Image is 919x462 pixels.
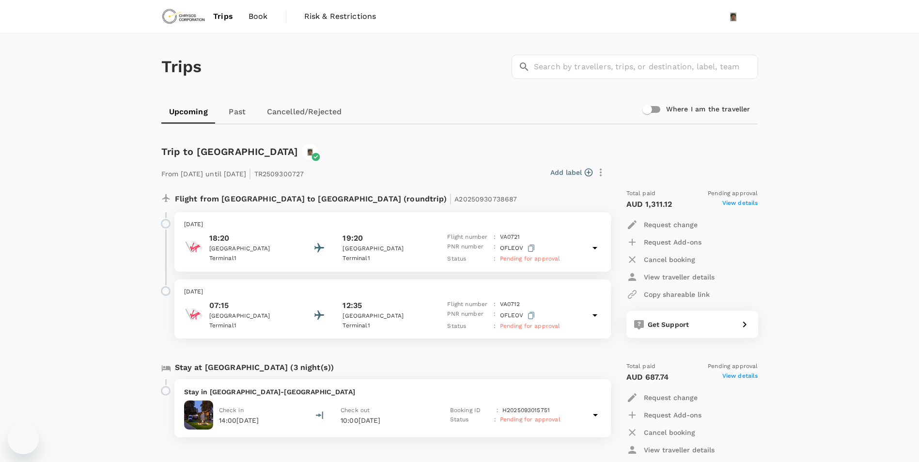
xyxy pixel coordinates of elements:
img: Virgin Australia [184,305,203,324]
p: : [494,242,496,254]
button: Copy shareable link [626,286,710,303]
p: Terminal 1 [343,254,430,263]
p: [GEOGRAPHIC_DATA] [343,311,430,321]
img: avatar-66c69645ea1af.png [302,144,318,160]
button: Request Add-ons [626,406,701,424]
img: Chunggyu Lim [723,7,743,26]
p: Status [450,415,490,425]
p: : [494,415,496,425]
img: Virgin Australia [184,237,203,257]
a: Cancelled/Rejected [259,100,350,123]
span: | [249,167,251,180]
img: Chrysos Corporation [161,6,206,27]
img: Discovery Parks-perth Airport [184,400,213,430]
p: From [DATE] until [DATE] TR2509300727 [161,164,304,181]
p: View traveller details [644,272,715,282]
span: A20250930738687 [454,195,517,203]
span: Pending for approval [500,416,561,423]
span: Trips [213,11,233,22]
button: Cancel booking [626,251,695,268]
h6: Trip to [GEOGRAPHIC_DATA] [161,144,298,159]
p: 12:35 [343,300,362,311]
p: Cancel booking [644,428,695,437]
span: Total paid [626,362,656,371]
p: : [494,232,496,242]
a: Upcoming [161,100,216,123]
p: : [497,406,498,416]
span: Check in [219,407,244,414]
p: Status [447,322,490,331]
p: Terminal 1 [209,254,296,263]
p: OFLEOV [500,242,537,254]
span: Check out [341,407,370,414]
span: View details [722,371,758,383]
p: AUD 687.74 [626,371,669,383]
p: Request change [644,393,698,402]
span: View details [722,199,758,210]
p: OFLEOV [500,309,537,322]
button: Request change [626,216,698,233]
p: Terminal 1 [209,321,296,331]
p: VA 0721 [500,232,520,242]
span: Pending approval [708,189,758,199]
p: Cancel booking [644,255,695,264]
span: Get Support [648,321,689,328]
p: PNR number [447,309,490,322]
p: Flight number [447,300,490,309]
p: 10:00[DATE] [341,416,433,425]
button: Request Add-ons [626,233,701,251]
span: Pending approval [708,362,758,371]
p: H2025093015751 [502,406,550,416]
button: View traveller details [626,268,715,286]
p: : [494,300,496,309]
input: Search by travellers, trips, or destination, label, team [534,55,758,79]
p: : [494,309,496,322]
p: [GEOGRAPHIC_DATA] [209,244,296,254]
a: Past [216,100,259,123]
p: [DATE] [184,220,601,230]
p: Stay at [GEOGRAPHIC_DATA] (3 night(s)) [175,362,334,373]
span: Total paid [626,189,656,199]
p: Status [447,254,490,264]
button: Add label [550,168,592,177]
span: Pending for approval [500,323,561,329]
p: 14:00[DATE] [219,416,259,425]
p: 19:20 [343,232,363,244]
iframe: Button to launch messaging window [8,423,39,454]
p: : [494,254,496,264]
p: Request Add-ons [644,410,701,420]
span: Book [249,11,268,22]
p: PNR number [447,242,490,254]
p: Flight from [GEOGRAPHIC_DATA] to [GEOGRAPHIC_DATA] (roundtrip) [175,189,517,206]
p: Request change [644,220,698,230]
button: View traveller details [626,441,715,459]
p: 07:15 [209,300,296,311]
p: [GEOGRAPHIC_DATA] [343,244,430,254]
p: [DATE] [184,287,601,297]
p: View traveller details [644,445,715,455]
p: Booking ID [450,406,493,416]
p: AUD 1,311.12 [626,199,672,210]
h1: Trips [161,33,202,100]
p: Request Add-ons [644,237,701,247]
span: Pending for approval [500,255,561,262]
p: Terminal 1 [343,321,430,331]
p: 18:20 [209,232,296,244]
p: Stay in [GEOGRAPHIC_DATA]-[GEOGRAPHIC_DATA] [184,387,601,397]
button: Request change [626,389,698,406]
span: Risk & Restrictions [304,11,376,22]
h6: Where I am the traveller [666,104,750,115]
p: [GEOGRAPHIC_DATA] [209,311,296,321]
p: Flight number [447,232,490,242]
span: | [449,192,452,205]
p: VA 0712 [500,300,520,309]
p: Copy shareable link [644,290,710,299]
button: Cancel booking [626,424,695,441]
p: : [494,322,496,331]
